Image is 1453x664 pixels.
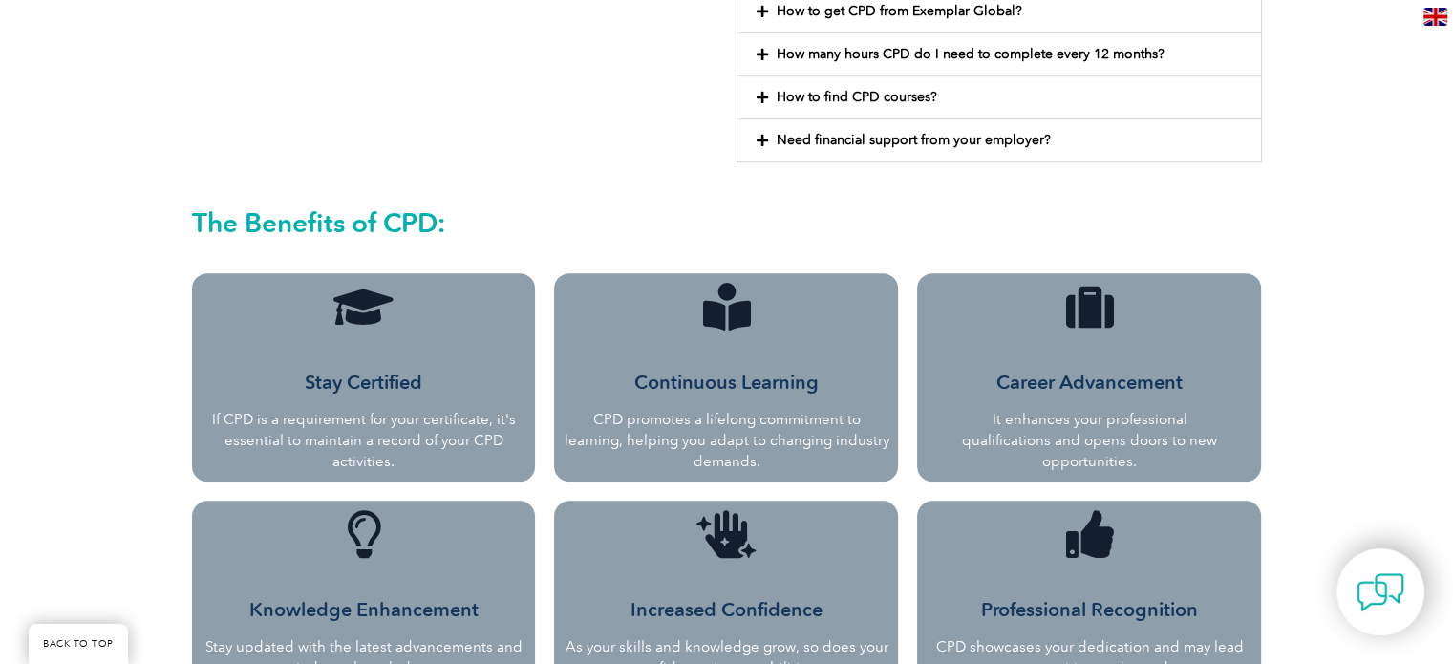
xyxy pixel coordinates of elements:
[996,371,1183,394] span: Career Advancement
[777,46,1165,62] a: How many hours CPD do I need to complete every 12 months?
[955,409,1223,472] p: It enhances your professional qualifications and opens doors to new opportunities.
[29,624,128,664] a: BACK TO TOP
[777,89,937,105] a: How to find CPD courses?
[202,409,526,472] p: If CPD is a requirement for your certificate, it's essential to maintain a record of your CPD act...
[737,33,1261,75] div: How many hours CPD do I need to complete every 12 months?
[777,3,1022,19] a: How to get CPD from Exemplar Global?
[634,371,819,394] span: Continuous Learning
[737,119,1261,161] div: Need financial support from your employer?
[305,371,422,394] span: Stay Certified
[1423,8,1447,26] img: en
[1357,568,1404,616] img: contact-chat.png
[777,132,1051,148] a: Need financial support from your employer?
[981,598,1198,621] span: Professional Recognition
[192,207,1262,238] h2: The Benefits of CPD:
[248,598,478,621] span: Knowledge Enhancement
[564,409,888,472] p: CPD promotes a lifelong commitment to learning, helping you adapt to changing industry demands.
[630,598,823,621] span: Increased Confidence
[737,76,1261,118] div: How to find CPD courses?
